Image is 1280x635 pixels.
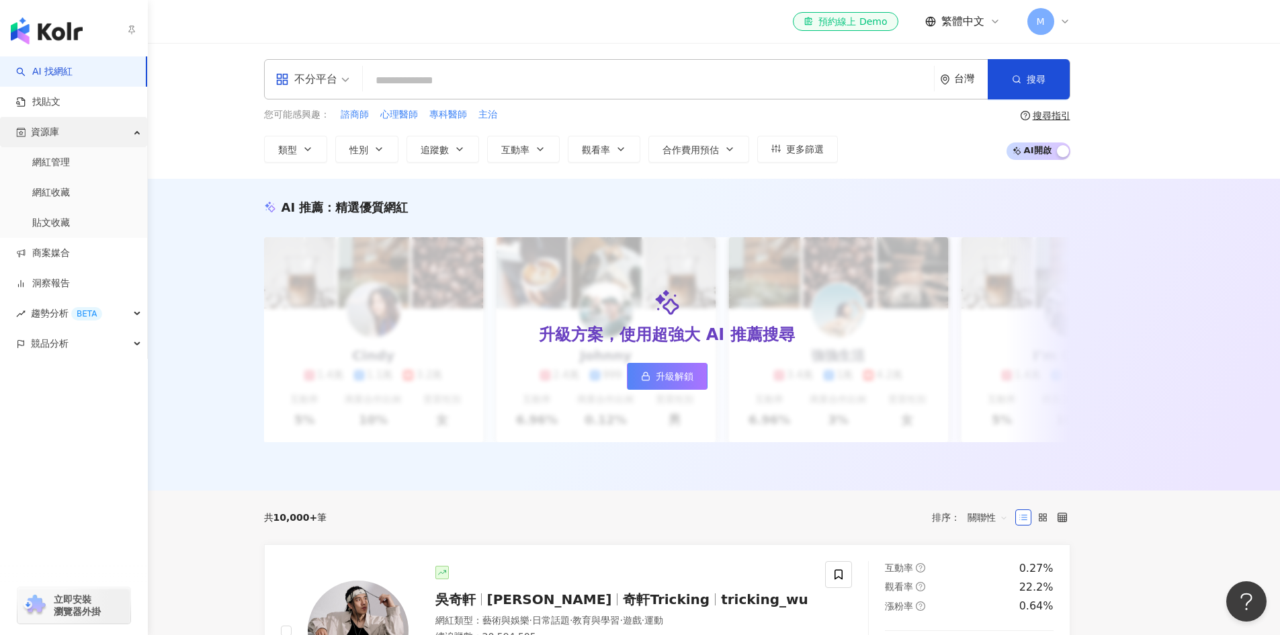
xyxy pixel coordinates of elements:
[1019,599,1054,613] div: 0.64%
[32,186,70,200] a: 網紅收藏
[16,247,70,260] a: 商案媒合
[273,512,318,523] span: 10,000+
[17,587,130,624] a: chrome extension立即安裝 瀏覽器外掛
[380,108,418,122] span: 心理醫師
[421,144,449,155] span: 追蹤數
[275,69,337,90] div: 不分平台
[335,136,398,163] button: 性別
[282,199,409,216] div: AI 推薦 ：
[570,615,572,626] span: ·
[482,615,529,626] span: 藝術與娛樂
[278,144,297,155] span: 類型
[642,615,644,626] span: ·
[380,108,419,122] button: 心理醫師
[885,562,913,573] span: 互動率
[1036,14,1044,29] span: M
[532,615,570,626] span: 日常話題
[804,15,887,28] div: 預約線上 Demo
[22,595,48,616] img: chrome extension
[1027,74,1046,85] span: 搜尋
[940,75,950,85] span: environment
[429,108,467,122] span: 專科醫師
[31,298,102,329] span: 趨勢分析
[435,614,810,628] div: 網紅類型 ：
[539,324,794,347] div: 升級方案，使用超強大 AI 推薦搜尋
[1019,561,1054,576] div: 0.27%
[648,136,749,163] button: 合作費用預估
[435,591,476,607] span: 吳奇軒
[341,108,369,122] span: 諮商師
[656,371,693,382] span: 升級解鎖
[264,136,327,163] button: 類型
[407,136,479,163] button: 追蹤數
[16,65,73,79] a: searchAI 找網紅
[429,108,468,122] button: 專科醫師
[663,144,719,155] span: 合作費用預估
[32,156,70,169] a: 網紅管理
[1226,581,1267,622] iframe: Help Scout Beacon - Open
[644,615,663,626] span: 運動
[340,108,370,122] button: 諮商師
[349,144,368,155] span: 性別
[275,73,289,86] span: appstore
[988,59,1070,99] button: 搜尋
[1021,111,1030,120] span: question-circle
[793,12,898,31] a: 預約線上 Demo
[885,581,913,592] span: 觀看率
[568,136,640,163] button: 觀看率
[16,95,60,109] a: 找貼文
[885,601,913,611] span: 漲粉率
[71,307,102,321] div: BETA
[786,144,824,155] span: 更多篩選
[1033,110,1070,121] div: 搜尋指引
[627,363,708,390] a: 升級解鎖
[11,17,83,44] img: logo
[916,563,925,573] span: question-circle
[16,309,26,319] span: rise
[620,615,622,626] span: ·
[529,615,532,626] span: ·
[264,108,330,122] span: 您可能感興趣：
[487,136,560,163] button: 互動率
[916,601,925,611] span: question-circle
[54,593,101,618] span: 立即安裝 瀏覽器外掛
[582,144,610,155] span: 觀看率
[954,73,988,85] div: 台灣
[941,14,984,29] span: 繁體中文
[31,117,59,147] span: 資源庫
[572,615,620,626] span: 教育與學習
[623,615,642,626] span: 遊戲
[31,329,69,359] span: 競品分析
[478,108,498,122] button: 主治
[932,507,1015,528] div: 排序：
[264,512,327,523] div: 共 筆
[501,144,529,155] span: 互動率
[721,591,808,607] span: tricking_wu
[916,582,925,591] span: question-circle
[335,200,408,214] span: 精選優質網紅
[32,216,70,230] a: 貼文收藏
[757,136,838,163] button: 更多篩選
[968,507,1008,528] span: 關聯性
[16,277,70,290] a: 洞察報告
[487,591,612,607] span: [PERSON_NAME]
[1019,580,1054,595] div: 22.2%
[478,108,497,122] span: 主治
[623,591,710,607] span: 奇軒Tricking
